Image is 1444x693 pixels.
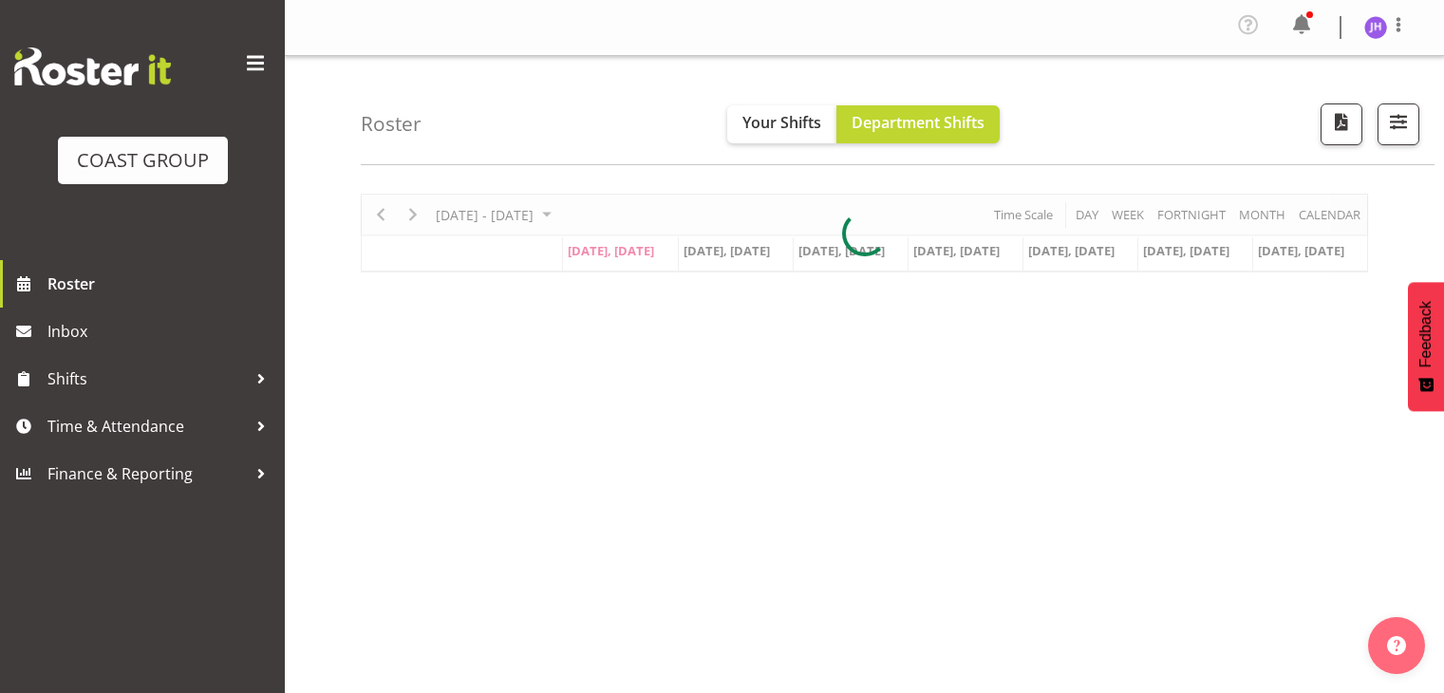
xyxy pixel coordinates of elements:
span: Roster [47,270,275,298]
h4: Roster [361,113,422,135]
button: Feedback - Show survey [1408,282,1444,411]
button: Filter Shifts [1378,103,1419,145]
span: Shifts [47,365,247,393]
button: Download a PDF of the roster according to the set date range. [1321,103,1362,145]
span: Inbox [47,317,275,346]
div: COAST GROUP [77,146,209,175]
button: Department Shifts [836,105,1000,143]
img: Rosterit website logo [14,47,171,85]
span: Time & Attendance [47,412,247,440]
img: jeremy-hogan1166.jpg [1364,16,1387,39]
span: Finance & Reporting [47,459,247,488]
span: Department Shifts [852,112,985,133]
span: Your Shifts [742,112,821,133]
button: Your Shifts [727,105,836,143]
img: help-xxl-2.png [1387,636,1406,655]
span: Feedback [1417,301,1435,367]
